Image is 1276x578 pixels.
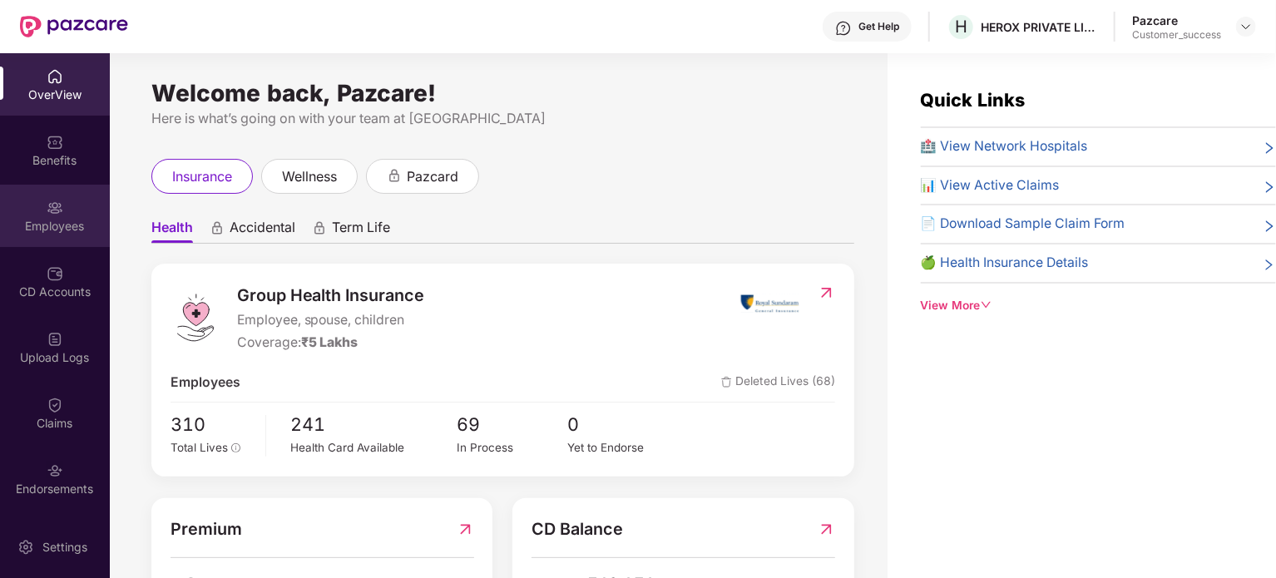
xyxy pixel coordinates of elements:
[1239,20,1253,33] img: svg+xml;base64,PHN2ZyBpZD0iRHJvcGRvd24tMzJ4MzIiIHhtbG5zPSJodHRwOi8vd3d3LnczLm9yZy8yMDAwL3N2ZyIgd2...
[1132,12,1221,28] div: Pazcare
[532,516,623,542] span: CD Balance
[568,411,679,439] span: 0
[721,377,732,388] img: deleteIcon
[47,134,63,151] img: svg+xml;base64,PHN2ZyBpZD0iQmVuZWZpdHMiIHhtbG5zPSJodHRwOi8vd3d3LnczLm9yZy8yMDAwL3N2ZyIgd2lkdGg9Ij...
[47,331,63,348] img: svg+xml;base64,PHN2ZyBpZD0iVXBsb2FkX0xvZ3MiIGRhdGEtbmFtZT0iVXBsb2FkIExvZ3MiIHhtbG5zPSJodHRwOi8vd3...
[1132,28,1221,42] div: Customer_success
[47,265,63,282] img: svg+xml;base64,PHN2ZyBpZD0iQ0RfQWNjb3VudHMiIGRhdGEtbmFtZT0iQ0QgQWNjb3VudHMiIHhtbG5zPSJodHRwOi8vd3...
[457,516,474,542] img: RedirectIcon
[17,539,34,556] img: svg+xml;base64,PHN2ZyBpZD0iU2V0dGluZy0yMHgyMCIgeG1sbnM9Imh0dHA6Ly93d3cudzMub3JnLzIwMDAvc3ZnIiB3aW...
[407,166,458,187] span: pazcard
[151,86,854,100] div: Welcome back, Pazcare!
[210,220,225,235] div: animation
[955,17,967,37] span: H
[981,299,992,311] span: down
[818,516,835,542] img: RedirectIcon
[20,16,128,37] img: New Pazcare Logo
[1263,140,1276,157] span: right
[171,411,254,439] span: 310
[332,219,390,243] span: Term Life
[237,283,425,309] span: Group Health Insurance
[387,168,402,183] div: animation
[1263,179,1276,196] span: right
[151,219,193,243] span: Health
[921,253,1089,274] span: 🍏 Health Insurance Details
[921,136,1088,157] span: 🏥 View Network Hospitals
[721,373,835,393] span: Deleted Lives (68)
[37,539,92,556] div: Settings
[1263,256,1276,274] span: right
[230,219,295,243] span: Accidental
[172,166,232,187] span: insurance
[457,411,567,439] span: 69
[1263,217,1276,235] span: right
[457,439,567,457] div: In Process
[237,310,425,331] span: Employee, spouse, children
[568,439,679,457] div: Yet to Endorse
[171,293,220,343] img: logo
[47,462,63,479] img: svg+xml;base64,PHN2ZyBpZD0iRW5kb3JzZW1lbnRzIiB4bWxucz0iaHR0cDovL3d3dy53My5vcmcvMjAwMC9zdmciIHdpZH...
[47,397,63,413] img: svg+xml;base64,PHN2ZyBpZD0iQ2xhaW0iIHhtbG5zPSJodHRwOi8vd3d3LnczLm9yZy8yMDAwL3N2ZyIgd2lkdGg9IjIwIi...
[291,439,457,457] div: Health Card Available
[231,443,241,453] span: info-circle
[739,283,801,324] img: insurerIcon
[47,200,63,216] img: svg+xml;base64,PHN2ZyBpZD0iRW1wbG95ZWVzIiB4bWxucz0iaHR0cDovL3d3dy53My5vcmcvMjAwMC9zdmciIHdpZHRoPS...
[981,19,1097,35] div: HEROX PRIVATE LIMITED
[921,175,1060,196] span: 📊 View Active Claims
[858,20,899,33] div: Get Help
[171,373,240,393] span: Employees
[47,68,63,85] img: svg+xml;base64,PHN2ZyBpZD0iSG9tZSIgeG1sbnM9Imh0dHA6Ly93d3cudzMub3JnLzIwMDAvc3ZnIiB3aWR0aD0iMjAiIG...
[921,214,1125,235] span: 📄 Download Sample Claim Form
[151,108,854,129] div: Here is what’s going on with your team at [GEOGRAPHIC_DATA]
[835,20,852,37] img: svg+xml;base64,PHN2ZyBpZD0iSGVscC0zMngzMiIgeG1sbnM9Imh0dHA6Ly93d3cudzMub3JnLzIwMDAvc3ZnIiB3aWR0aD...
[818,284,835,301] img: RedirectIcon
[312,220,327,235] div: animation
[291,411,457,439] span: 241
[171,516,242,542] span: Premium
[171,441,228,454] span: Total Lives
[282,166,337,187] span: wellness
[237,333,425,353] div: Coverage:
[921,297,1276,315] div: View More
[921,89,1026,111] span: Quick Links
[301,334,359,350] span: ₹5 Lakhs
